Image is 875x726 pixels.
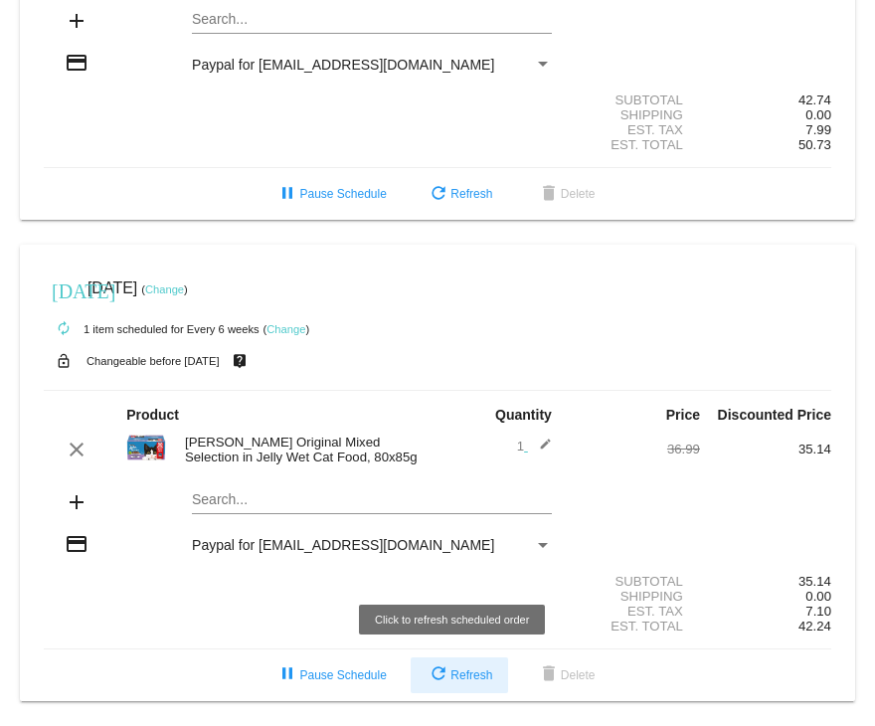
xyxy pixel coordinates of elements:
strong: Discounted Price [718,407,831,423]
mat-icon: add [65,9,88,33]
button: Delete [521,657,612,693]
span: Delete [537,187,596,201]
img: 91967.jpg [126,428,166,467]
mat-select: Payment Method [192,537,552,553]
span: Delete [537,668,596,682]
mat-icon: refresh [427,183,450,207]
div: 35.14 [700,574,831,589]
strong: Product [126,407,179,423]
small: 1 item scheduled for Every 6 weeks [44,323,260,335]
span: Pause Schedule [275,668,386,682]
span: 7.99 [805,122,831,137]
div: Subtotal [569,92,700,107]
mat-icon: edit [528,438,552,461]
mat-icon: delete [537,663,561,687]
strong: Quantity [495,407,552,423]
span: 0.00 [805,589,831,604]
button: Pause Schedule [260,176,402,212]
button: Refresh [411,657,508,693]
div: 35.14 [700,442,831,456]
div: Est. Total [569,619,700,634]
mat-icon: credit_card [65,51,88,75]
small: ( ) [263,323,310,335]
span: 50.73 [798,137,831,152]
div: Shipping [569,107,700,122]
mat-icon: refresh [427,663,450,687]
button: Refresh [411,176,508,212]
small: ( ) [141,283,188,295]
div: Subtotal [569,574,700,589]
mat-icon: pause [275,183,299,207]
div: 42.74 [700,92,831,107]
div: Est. Tax [569,122,700,137]
mat-select: Payment Method [192,57,552,73]
small: Changeable before [DATE] [87,355,220,367]
div: 36.99 [569,442,700,456]
a: Change [266,323,305,335]
mat-icon: live_help [228,348,252,374]
mat-icon: lock_open [52,348,76,374]
span: 7.10 [805,604,831,619]
span: Paypal for [EMAIL_ADDRESS][DOMAIN_NAME] [192,537,494,553]
mat-icon: clear [65,438,88,461]
a: Change [145,283,184,295]
span: 42.24 [798,619,831,634]
span: 1 [517,439,552,454]
div: Est. Total [569,137,700,152]
input: Search... [192,12,552,28]
mat-icon: [DATE] [52,277,76,301]
button: Pause Schedule [260,657,402,693]
div: [PERSON_NAME] Original Mixed Selection in Jelly Wet Cat Food, 80x85g [175,435,437,464]
mat-icon: pause [275,663,299,687]
mat-icon: credit_card [65,532,88,556]
span: Refresh [427,668,492,682]
span: Refresh [427,187,492,201]
div: Shipping [569,589,700,604]
input: Search... [192,492,552,508]
span: 0.00 [805,107,831,122]
button: Delete [521,176,612,212]
mat-icon: autorenew [52,317,76,341]
span: Paypal for [EMAIL_ADDRESS][DOMAIN_NAME] [192,57,494,73]
div: Est. Tax [569,604,700,619]
mat-icon: add [65,490,88,514]
strong: Price [666,407,700,423]
mat-icon: delete [537,183,561,207]
span: Pause Schedule [275,187,386,201]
